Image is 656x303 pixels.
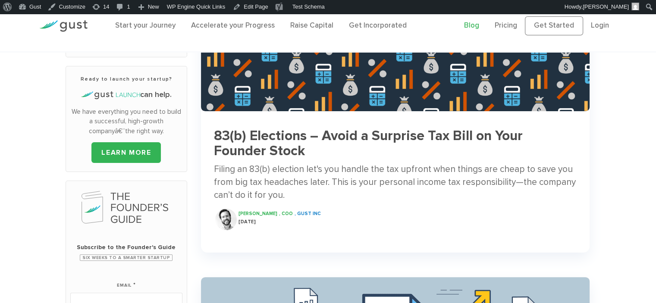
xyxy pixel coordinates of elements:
[239,219,256,225] span: [DATE]
[279,211,293,216] span: , COO
[239,211,277,216] span: [PERSON_NAME]
[91,142,161,163] a: LEARN MORE
[191,21,275,30] a: Accelerate your Progress
[583,3,629,10] span: [PERSON_NAME]
[117,272,135,289] label: Email
[80,254,173,261] span: Six Weeks to a Smarter Startup
[525,16,583,35] a: Get Started
[70,89,182,100] h4: can help.
[70,75,182,83] h3: Ready to launch your startup?
[464,21,479,30] a: Blog
[214,163,577,202] div: Filing an 83(b) election let's you handle the tax upfront when things are cheap to save you from ...
[295,211,321,216] span: , Gust INC
[70,107,182,136] p: We have everything you need to build a successful, high-growth companyâ€”the right way.
[70,243,182,252] span: Subscribe to the Founder's Guide
[349,21,407,30] a: Get Incorporated
[215,209,237,230] img: Ryan Nash
[115,21,176,30] a: Start your Journey
[290,21,333,30] a: Raise Capital
[591,21,609,30] a: Login
[495,21,517,30] a: Pricing
[39,20,88,32] img: Gust Logo
[214,128,577,159] h3: 83(b) Elections – Avoid a Surprise Tax Bill on Your Founder Stock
